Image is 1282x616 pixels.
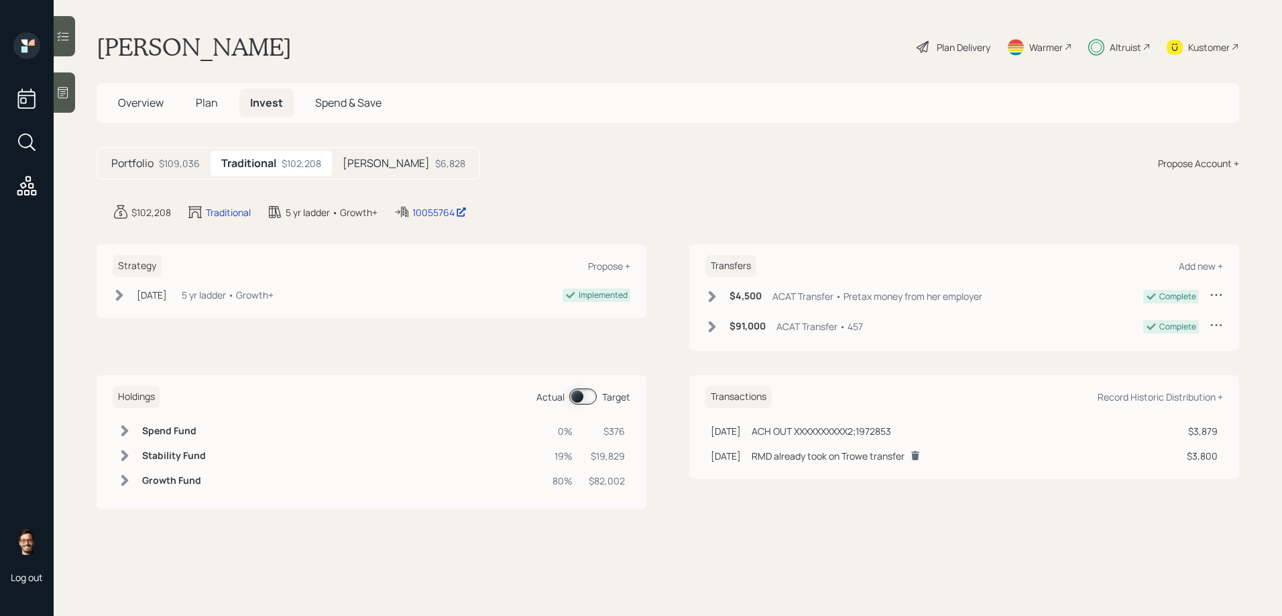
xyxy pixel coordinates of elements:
[579,289,628,301] div: Implemented
[772,289,982,303] div: ACAT Transfer • Pretax money from her employer
[1187,424,1218,438] div: $3,879
[1098,391,1223,403] div: Record Historic Distribution +
[589,449,625,463] div: $19,829
[118,95,164,110] span: Overview
[182,288,274,302] div: 5 yr ladder • Growth+
[711,424,741,438] div: [DATE]
[1029,40,1063,54] div: Warmer
[589,474,625,488] div: $82,002
[131,205,171,219] div: $102,208
[536,390,565,404] div: Actual
[937,40,990,54] div: Plan Delivery
[730,291,762,302] h6: $4,500
[206,205,251,219] div: Traditional
[1179,260,1223,272] div: Add new +
[776,319,863,333] div: ACAT Transfer • 457
[221,157,276,170] h5: Traditional
[730,321,766,332] h6: $91,000
[250,95,283,110] span: Invest
[13,528,40,555] img: sami-boghos-headshot.png
[97,32,292,62] h1: [PERSON_NAME]
[142,475,206,486] h6: Growth Fund
[705,255,756,277] h6: Transfers
[159,156,200,170] div: $109,036
[315,95,382,110] span: Spend & Save
[286,205,377,219] div: 5 yr ladder • Growth+
[705,386,772,408] h6: Transactions
[113,386,160,408] h6: Holdings
[588,260,630,272] div: Propose +
[1158,156,1239,170] div: Propose Account +
[552,449,573,463] div: 19%
[282,156,321,170] div: $102,208
[196,95,218,110] span: Plan
[1187,449,1218,463] div: $3,800
[142,450,206,462] h6: Stability Fund
[1110,40,1141,54] div: Altruist
[435,156,465,170] div: $6,828
[1159,321,1196,333] div: Complete
[11,571,43,584] div: Log out
[589,424,625,438] div: $376
[552,424,573,438] div: 0%
[137,288,167,302] div: [DATE]
[111,157,154,170] h5: Portfolio
[711,449,741,463] div: [DATE]
[142,425,206,437] h6: Spend Fund
[752,424,891,438] div: ACH OUT XXXXXXXXXX2;1972853
[602,390,630,404] div: Target
[752,449,905,463] div: RMD already took on Trowe transfer
[412,205,467,219] div: 10055764
[552,474,573,488] div: 80%
[113,255,162,277] h6: Strategy
[343,157,430,170] h5: [PERSON_NAME]
[1159,291,1196,303] div: Complete
[1188,40,1230,54] div: Kustomer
